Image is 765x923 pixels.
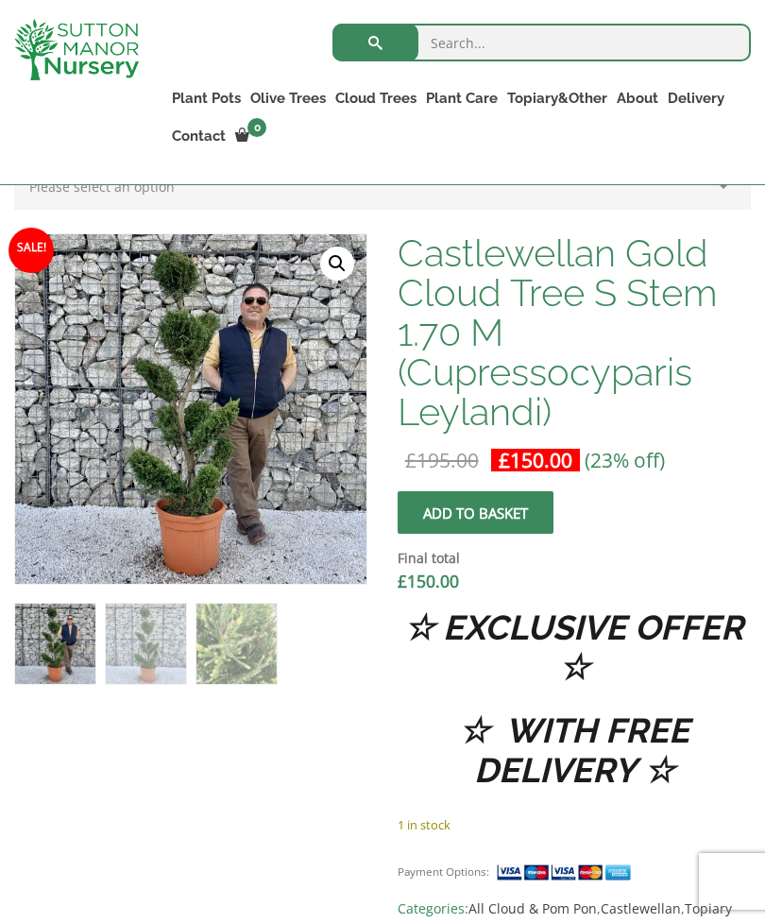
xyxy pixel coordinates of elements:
img: Castlewellan Gold Cloud Tree S Stem 1.70 M (Cupressocyparis Leylandi) - Image 3 [196,604,277,684]
span: £ [398,570,407,592]
span: (23% off) [585,447,665,473]
a: Plant Pots [167,85,246,111]
img: payment supported [496,863,637,882]
bdi: 150.00 [398,570,459,592]
a: Plant Care [421,85,502,111]
span: £ [405,447,416,473]
a: All Cloud & Pom Pon [468,899,597,917]
img: Castlewellan Gold Cloud Tree S Stem 1.70 M (Cupressocyparis Leylandi) [15,604,95,684]
button: Add to basket [398,491,553,534]
strong: ☆ WITH FREE DELIVERY ☆ [459,710,689,790]
img: logo [14,19,139,80]
p: 1 in stock [398,813,751,836]
strong: ☆ EXCLUSIVE OFFER ☆ [404,607,743,687]
bdi: 150.00 [499,447,572,473]
dt: Final total [398,547,751,570]
span: 0 [247,118,266,137]
bdi: 195.00 [405,447,479,473]
a: Olive Trees [246,85,331,111]
a: Topiary&Other [502,85,612,111]
a: Castlewellan [601,899,681,917]
a: Delivery [663,85,729,111]
a: Contact [167,123,230,149]
span: £ [499,447,510,473]
a: Cloud Trees [331,85,421,111]
a: View full-screen image gallery [320,247,354,281]
span: Sale! [8,228,54,273]
a: About [612,85,663,111]
a: 0 [230,123,272,149]
img: Castlewellan Gold Cloud Tree S Stem 1.70 M (Cupressocyparis Leylandi) - Image 2 [106,604,186,684]
small: Payment Options: [398,864,489,879]
input: Search... [332,24,751,61]
h1: Castlewellan Gold Cloud Tree S Stem 1.70 M (Cupressocyparis Leylandi) [398,233,751,432]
